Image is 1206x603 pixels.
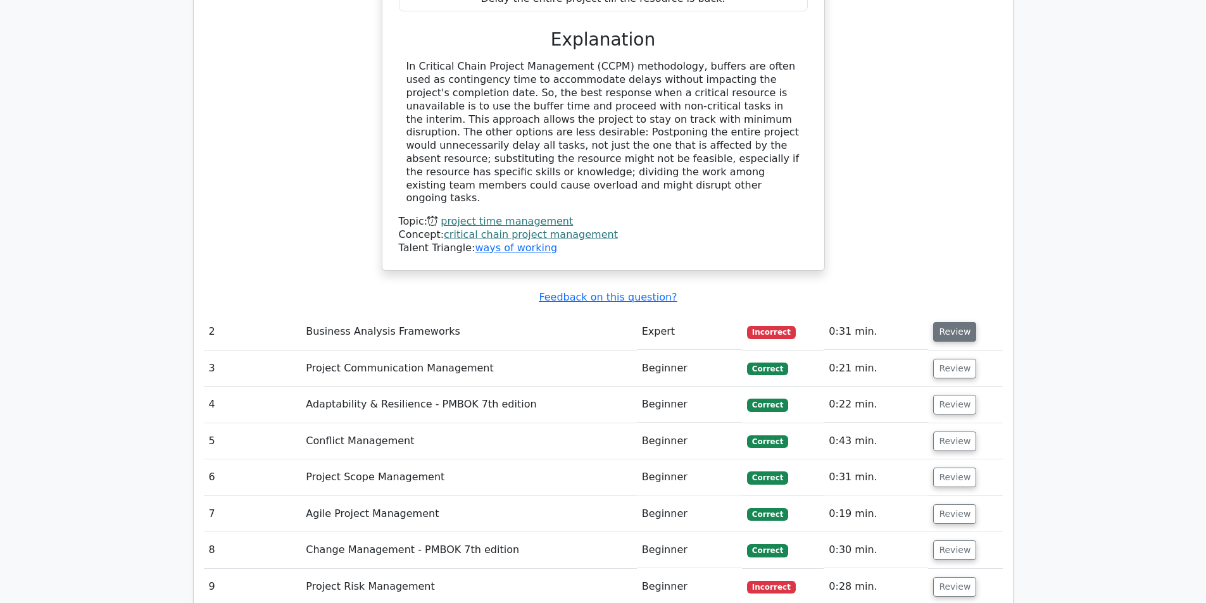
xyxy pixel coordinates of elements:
a: Feedback on this question? [539,291,677,303]
td: Agile Project Management [301,496,636,532]
td: 5 [204,423,301,459]
div: In Critical Chain Project Management (CCPM) methodology, buffers are often used as contingency ti... [406,60,800,205]
td: 0:43 min. [824,423,928,459]
span: Correct [747,544,788,557]
span: Correct [747,399,788,411]
td: Beginner [637,532,742,568]
td: 0:21 min. [824,351,928,387]
span: Correct [747,508,788,521]
td: Beginner [637,387,742,423]
span: Correct [747,435,788,448]
div: Talent Triangle: [399,215,808,254]
span: Correct [747,471,788,484]
button: Review [933,540,976,560]
td: 0:31 min. [824,314,928,350]
button: Review [933,432,976,451]
td: 2 [204,314,301,350]
td: Expert [637,314,742,350]
td: Adaptability & Resilience - PMBOK 7th edition [301,387,636,423]
td: 0:30 min. [824,532,928,568]
a: critical chain project management [444,228,618,240]
span: Correct [747,363,788,375]
td: Beginner [637,496,742,532]
span: Incorrect [747,581,796,594]
a: ways of working [475,242,557,254]
button: Review [933,468,976,487]
td: 0:22 min. [824,387,928,423]
a: project time management [441,215,573,227]
button: Review [933,395,976,414]
button: Review [933,577,976,597]
td: 6 [204,459,301,495]
td: Beginner [637,423,742,459]
div: Concept: [399,228,808,242]
td: Change Management - PMBOK 7th edition [301,532,636,568]
td: 8 [204,532,301,568]
td: Beginner [637,459,742,495]
span: Incorrect [747,326,796,339]
td: Beginner [637,351,742,387]
td: 7 [204,496,301,532]
td: Business Analysis Frameworks [301,314,636,350]
td: 4 [204,387,301,423]
td: Project Communication Management [301,351,636,387]
div: Topic: [399,215,808,228]
button: Review [933,359,976,378]
button: Review [933,322,976,342]
td: 0:31 min. [824,459,928,495]
h3: Explanation [406,29,800,51]
td: Project Scope Management [301,459,636,495]
td: 0:19 min. [824,496,928,532]
button: Review [933,504,976,524]
td: Conflict Management [301,423,636,459]
td: 3 [204,351,301,387]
